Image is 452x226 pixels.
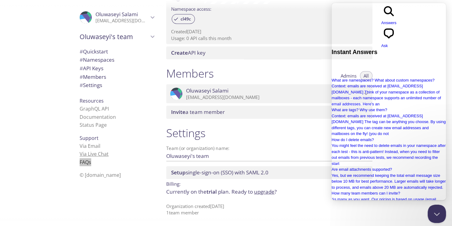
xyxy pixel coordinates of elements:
[95,18,149,24] p: [EMAIL_ADDRESS][DOMAIN_NAME]
[80,122,107,128] a: Status Page
[80,56,83,63] span: #
[80,159,91,166] a: FAQ
[171,35,368,42] p: Usage: 0 API calls this month
[95,11,138,18] span: Oluwaseyi Salami
[171,169,268,176] span: single-sign-on (SSO) with SAML 2.0
[166,67,214,80] h1: Members
[332,3,446,200] iframe: Help Scout Beacon - Live Chat, Contact Form, and Knowledge Base
[80,172,121,178] span: © [DOMAIN_NAME]
[206,188,217,195] span: trial
[75,7,159,27] div: Oluwaseyi Salami
[171,108,185,115] span: Invite
[171,49,206,56] span: API key
[80,105,109,112] a: GraphQL API
[75,81,159,89] div: Team Settings
[75,47,159,56] div: Quickstart
[80,65,103,72] span: API Keys
[166,126,372,140] h1: Settings
[89,159,91,166] span: s
[75,29,159,45] div: Oluwaseyi's team
[80,32,149,41] span: Oluwaseyi's team
[186,87,228,94] span: Oluwaseyi Salami
[166,166,372,179] div: Setup SSO
[75,73,159,81] div: Members
[166,179,372,188] p: Billing:
[80,82,83,89] span: #
[166,46,372,59] div: Create API Key
[80,82,102,89] span: Settings
[171,28,368,35] p: Created [DATE]
[80,48,108,55] span: Quickstart
[254,188,274,195] a: upgrade
[80,114,116,120] a: Documentation
[166,203,372,216] p: Organization created [DATE] 1 team member
[171,169,186,176] span: Setup
[80,73,83,80] span: #
[80,56,114,63] span: Namespaces
[80,135,99,141] span: Support
[166,84,372,103] div: Oluwaseyi Salami
[171,49,188,56] span: Create
[80,73,106,80] span: Members
[80,97,104,104] span: Resources
[177,16,195,22] span: cl49c
[80,143,100,149] a: Via Email
[186,94,362,100] p: [EMAIL_ADDRESS][DOMAIN_NAME]
[166,188,372,196] p: Currently on the plan.
[166,106,372,118] div: Invite a team member
[172,14,195,24] div: cl49c
[80,151,109,157] a: Via Live Chat
[428,205,446,223] iframe: Help Scout Beacon - Close
[80,48,83,55] span: #
[166,146,230,151] label: Team (or organization) name:
[231,188,277,195] span: Ready to ?
[75,64,159,73] div: API Keys
[171,108,225,115] span: a team member
[75,56,159,64] div: Namespaces
[80,65,83,72] span: #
